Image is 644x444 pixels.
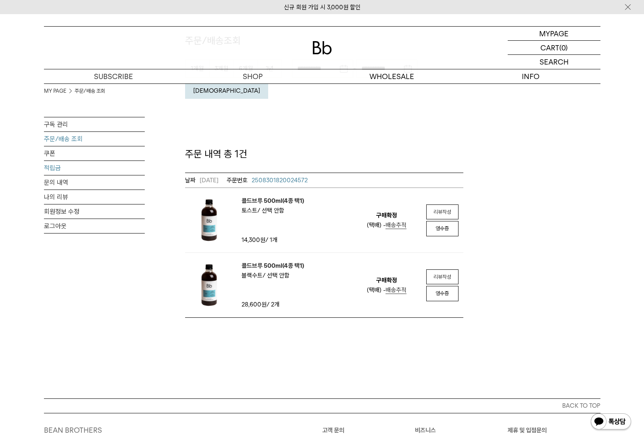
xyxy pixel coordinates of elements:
em: [DATE] [185,175,219,185]
a: 콜드브루 500ml(4종 택1) [242,196,304,206]
a: 배송추적 [386,286,406,294]
a: 구독 관리 [44,117,145,131]
p: SEARCH [540,55,569,69]
td: / 1개 [242,235,310,245]
strong: 28,600원 [242,301,267,308]
a: 나의 리뷰 [44,190,145,204]
a: 리뷰작성 [426,204,459,220]
a: SHOP [183,69,322,83]
a: 배송추적 [386,221,406,229]
a: CART (0) [508,41,600,55]
a: 회원정보 수정 [44,204,145,219]
td: / 2개 [242,300,279,309]
div: (택배) - [367,285,406,295]
em: 구매확정 [376,275,397,285]
em: 리뷰작성 [434,209,451,215]
img: 카카오톡 채널 1:1 채팅 버튼 [590,413,632,432]
em: [DEMOGRAPHIC_DATA] [193,87,260,94]
a: 주문/배송 조회 [75,87,105,95]
strong: 14,300원 [242,236,265,244]
em: 리뷰작성 [434,274,451,280]
span: 영수증 [436,225,449,231]
em: 구매확정 [376,211,397,220]
a: 콜드브루 500ml(4종 택1) [242,261,304,271]
a: MY PAGE [44,87,67,95]
a: BEAN BROTHERS [44,426,102,434]
a: 로그아웃 [44,219,145,233]
button: [DEMOGRAPHIC_DATA] [185,83,268,99]
img: 콜드브루 500ml(4종 택1) [185,261,233,309]
a: MYPAGE [508,27,600,41]
p: 주문 내역 총 1건 [185,147,463,161]
p: 고객 문의 [322,425,415,435]
div: (택배) - [367,220,406,230]
span: 2508301820024572 [252,177,308,184]
a: SUBSCRIBE [44,69,183,83]
p: 제휴 및 입점문의 [508,425,600,435]
p: WHOLESALE [322,69,461,83]
p: CART [540,41,559,54]
a: 쿠폰 [44,146,145,161]
span: 선택 안함 [262,207,284,214]
a: 주문/배송 조회 [44,132,145,146]
img: 콜드브루 500ml(4종 택1) [185,196,233,244]
a: 영수증 [426,221,459,236]
p: MYPAGE [539,27,569,40]
a: 신규 회원 가입 시 3,000원 할인 [284,4,361,11]
a: 적립금 [44,161,145,175]
button: BACK TO TOP [44,398,600,413]
span: 토스트 [242,207,260,214]
span: 블랙수트 [242,272,265,279]
a: 리뷰작성 [426,269,459,285]
img: 로고 [313,41,332,54]
p: 비즈니스 [415,425,508,435]
a: 2508301820024572 [227,175,308,185]
span: 영수증 [436,290,449,296]
p: (0) [559,41,568,54]
span: 배송추적 [386,286,406,294]
p: INFO [461,69,600,83]
a: 영수증 [426,286,459,301]
span: 선택 안함 [267,272,290,279]
a: 문의 내역 [44,175,145,190]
